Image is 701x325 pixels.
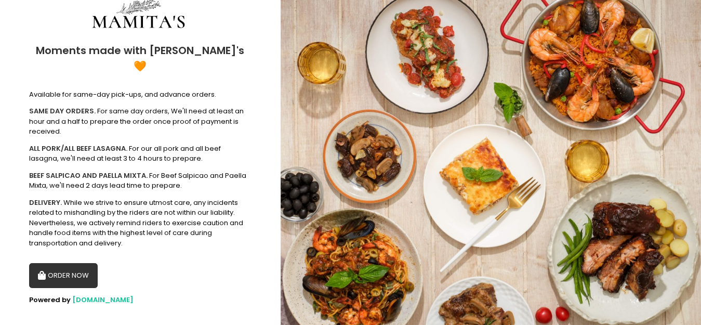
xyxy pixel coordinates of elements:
[29,171,148,180] b: BEEF SALPICAO AND PAELLA MIXTA.
[72,295,134,305] a: [DOMAIN_NAME]
[29,144,252,164] div: For our all pork and all beef lasagna, we'll need at least 3 to 4 hours to prepare.
[29,198,252,249] div: While we strive to ensure utmost care, any incidents related to mishandling by the riders are not...
[29,198,62,207] b: DELIVERY.
[29,106,96,116] b: SAME DAY ORDERS.
[29,34,252,83] div: Moments made with [PERSON_NAME]'s 🧡
[29,144,127,153] b: ALL PORK/ALL BEEF LASAGNA.
[29,263,98,288] button: ORDER NOW
[29,295,252,305] div: Powered by
[29,171,252,191] div: For Beef Salpicao and Paella Mixta, we'll need 2 days lead time to prepare.
[29,106,252,137] div: For same day orders, We'll need at least an hour and a half to prepare the order once proof of pa...
[29,89,252,100] div: Available for same-day pick-ups, and advance orders.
